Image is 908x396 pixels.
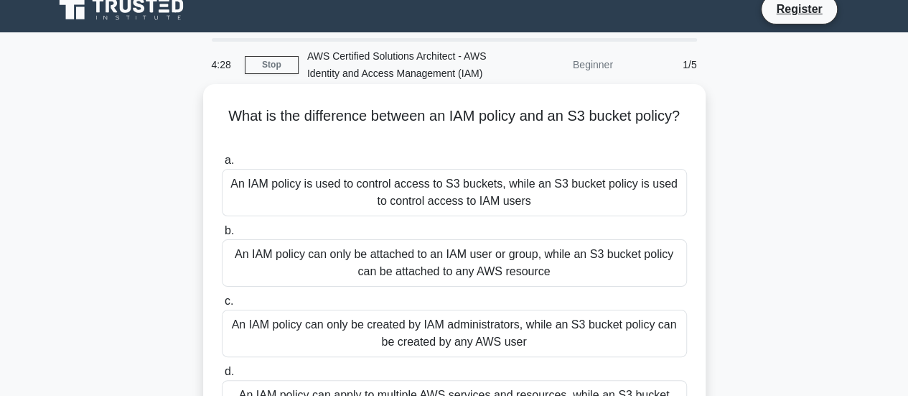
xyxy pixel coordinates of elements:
h5: What is the difference between an IAM policy and an S3 bucket policy? [220,107,688,143]
span: c. [225,295,233,307]
span: a. [225,154,234,166]
div: AWS Certified Solutions Architect - AWS Identity and Access Management (IAM) [299,42,496,88]
span: b. [225,224,234,236]
div: An IAM policy can only be created by IAM administrators, while an S3 bucket policy can be created... [222,310,687,357]
div: 4:28 [203,50,245,79]
div: An IAM policy is used to control access to S3 buckets, while an S3 bucket policy is used to contr... [222,169,687,216]
div: An IAM policy can only be attached to an IAM user or group, while an S3 bucket policy can be atta... [222,239,687,287]
a: Stop [245,56,299,74]
div: 1/5 [622,50,706,79]
span: d. [225,365,234,377]
div: Beginner [496,50,622,79]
